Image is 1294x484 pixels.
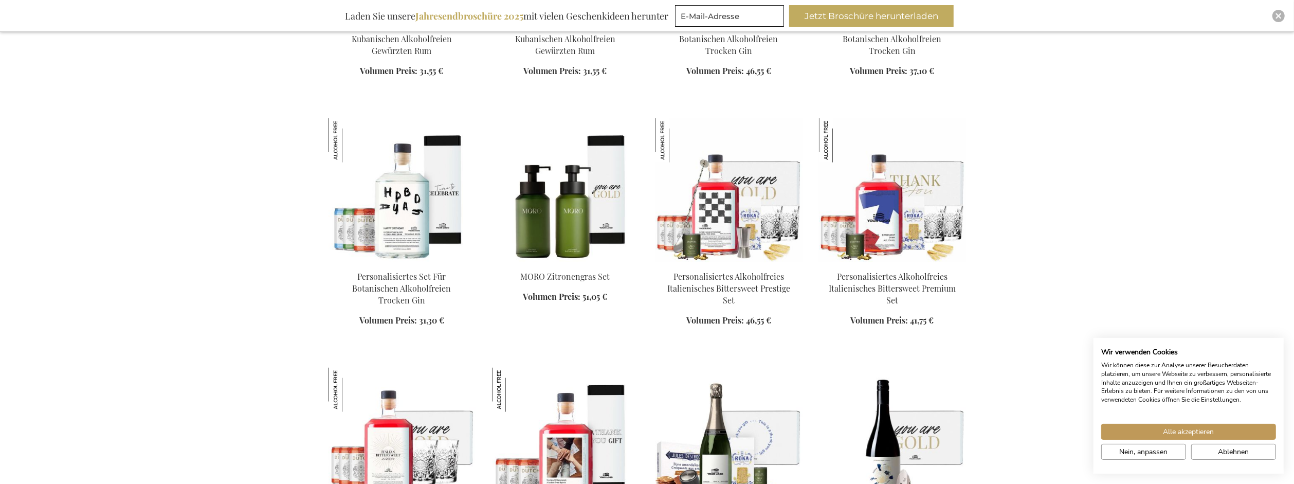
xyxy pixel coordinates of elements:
[850,65,908,76] span: Volumen Preis:
[1218,446,1249,457] span: Ablehnen
[1120,446,1168,457] span: Nein, anpassen
[492,258,639,268] a: MORO Lemongrass Set
[360,65,418,76] span: Volumen Preis:
[686,315,744,326] span: Volumen Preis:
[492,118,639,262] img: MORO Lemongrass Set
[675,5,787,30] form: marketing offers and promotions
[340,5,673,27] div: Laden Sie unsere mit vielen Geschenkideen herunter
[415,10,523,22] b: Jahresendbroschüre 2025
[521,271,610,282] a: MORO Zitronengras Set
[515,22,615,56] a: Personalisiertes Set Für Kubanischen Alkoholfreien Gewürzten Rum
[655,118,700,163] img: Personalisiertes Alkoholfreies Italienisches Bittersweet Prestige Set
[524,65,581,76] span: Volumen Preis:
[819,118,966,262] img: Personalised Non-Alcoholic Italian Bittersweet Premium Set
[819,258,966,268] a: Personalised Non-Alcoholic Italian Bittersweet Premium Set Personalisiertes Alkoholfreies Italien...
[836,22,949,56] a: Personalisiertes Geschenk Für Botanischen Alkoholfreien Trocken Gin
[686,315,771,327] a: Volumen Preis: 46,55 €
[1101,424,1276,440] button: Akzeptieren Sie alle cookies
[1272,10,1285,22] div: Close
[492,368,536,412] img: Personalisiertes Alkoholfreies Italienisches Bittersweet Set
[359,315,444,327] a: Volumen Preis: 31,30 €
[1101,348,1276,357] h2: Wir verwenden Cookies
[329,118,476,262] img: Personalised Non-Alcoholic Botanical Dry Gin Set
[1191,444,1276,460] button: Alle verweigern cookies
[1101,444,1186,460] button: cookie Einstellungen anpassen
[669,22,789,56] a: Personalisiertes Prestige Set Für Botanischen Alkoholfreien Trocken Gin
[686,65,744,76] span: Volumen Preis:
[419,315,444,326] span: 31,30 €
[1101,361,1276,404] p: Wir können diese zur Analyse unserer Besucherdaten platzieren, um unsere Webseite zu verbessern, ...
[675,5,784,27] input: E-Mail-Adresse
[910,315,934,326] span: 41,75 €
[359,315,417,326] span: Volumen Preis:
[524,65,607,77] a: Volumen Preis: 31,55 €
[746,65,771,76] span: 46,55 €
[1275,13,1282,19] img: Close
[789,5,954,27] button: Jetzt Broschüre herunterladen
[353,271,451,306] a: Personalisiertes Set Für Botanischen Alkoholfreien Trocken Gin
[829,271,956,306] a: Personalisiertes Alkoholfreies Italienisches Bittersweet Premium Set
[583,291,608,302] span: 51,05 €
[329,118,373,163] img: Personalisiertes Set Für Botanischen Alkoholfreien Trocken Gin
[523,291,581,302] span: Volumen Preis:
[851,315,908,326] span: Volumen Preis:
[655,258,803,268] a: Personalisiertes Alkoholfreies Italienisches Bittersweet Prestige Set Personalisiertes Alkoholfre...
[329,258,476,268] a: Personalised Non-Alcoholic Botanical Dry Gin Set Personalisiertes Set Für Botanischen Alkoholfrei...
[819,118,863,163] img: Personalisiertes Alkoholfreies Italienisches Bittersweet Premium Set
[686,65,771,77] a: Volumen Preis: 46,55 €
[329,368,373,412] img: Personalisiertes Alkoholfreies Italienisches Bittersweet Geschenk
[850,65,935,77] a: Volumen Preis: 37,10 €
[360,65,444,77] a: Volumen Preis: 31,55 €
[851,315,934,327] a: Volumen Preis: 41,75 €
[584,65,607,76] span: 31,55 €
[667,271,790,306] a: Personalisiertes Alkoholfreies Italienisches Bittersweet Prestige Set
[352,22,452,56] a: Personalisiertes Set Für Kubanischen Alkoholfreien Gewürzten Rum
[746,315,771,326] span: 46,55 €
[1163,426,1214,437] span: Alle akzeptieren
[523,291,608,303] a: Volumen Preis: 51,05 €
[910,65,935,76] span: 37,10 €
[420,65,444,76] span: 31,55 €
[655,118,803,262] img: Personalisiertes Alkoholfreies Italienisches Bittersweet Prestige Set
